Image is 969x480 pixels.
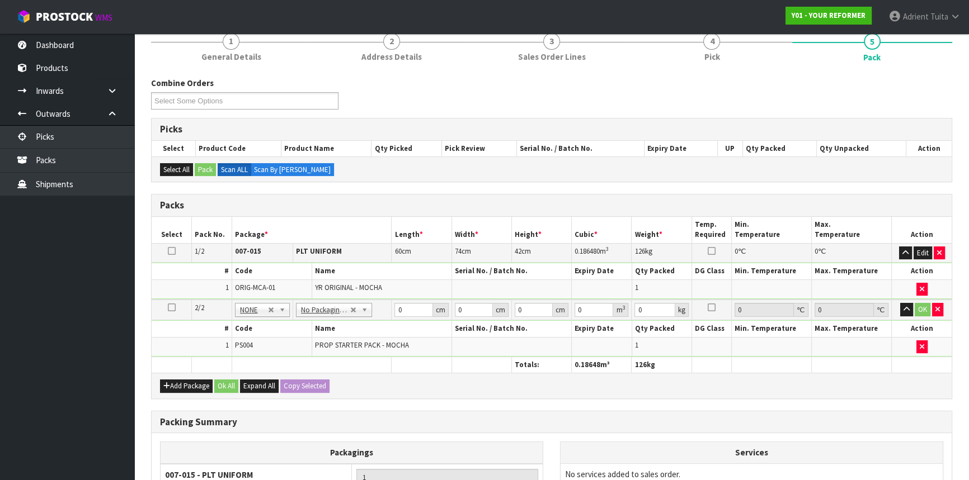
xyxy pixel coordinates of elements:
td: ℃ [812,243,892,263]
th: Select [152,141,195,156]
button: Add Package [160,379,213,393]
h3: Packs [160,200,943,211]
td: cm [392,243,451,263]
span: ORIG-MCA-01 [235,283,275,292]
th: Code [232,263,312,279]
span: NONE [240,303,269,317]
sup: 3 [606,245,609,253]
span: ProStock [36,9,93,24]
label: Scan By [PERSON_NAME] [251,163,334,177]
th: Name [312,263,451,279]
th: m³ [572,357,632,373]
span: 0 [815,246,818,256]
th: Serial No. / Batch No. [451,263,572,279]
th: Action [892,321,952,337]
span: 0.186480 [575,246,600,256]
th: Packagings [161,442,543,464]
span: Expand All [243,381,275,391]
span: PROP STARTER PACK - MOCHA [315,340,409,350]
th: Select [152,217,192,243]
span: 1 [635,283,638,292]
strong: 007-015 [235,246,261,256]
button: Expand All [240,379,279,393]
button: Ok All [214,379,238,393]
th: Max. Temperature [812,263,892,279]
div: ℃ [874,303,888,317]
small: WMS [95,12,112,23]
td: ℃ [732,243,812,263]
div: cm [493,303,509,317]
th: Qty Packed [632,321,692,337]
strong: Y01 - YOUR REFORMER [792,11,865,20]
th: DG Class [692,321,732,337]
th: Length [392,217,451,243]
div: m [613,303,628,317]
th: Weight [632,217,692,243]
span: Sales Order Lines [518,51,586,63]
span: Tuita [930,11,948,22]
span: 1 [635,340,638,350]
span: 2/2 [195,303,204,312]
button: Select All [160,163,193,177]
h3: Picks [160,124,943,135]
span: 42 [515,246,521,256]
span: No Packaging Cartons [301,303,350,317]
span: Address Details [361,51,422,63]
button: OK [915,303,930,316]
th: DG Class [692,263,732,279]
button: Copy Selected [280,379,330,393]
th: Action [906,141,952,156]
th: Width [451,217,511,243]
div: cm [433,303,449,317]
span: 1/2 [195,246,204,256]
th: Product Name [281,141,371,156]
th: Serial No. / Batch No. [451,321,572,337]
td: cm [511,243,571,263]
span: Pack [863,51,881,63]
span: 1 [225,283,229,292]
span: 5 [864,33,881,50]
strong: PLT UNIFORM [296,246,342,256]
th: Expiry Date [572,321,632,337]
span: 1 [223,33,239,50]
th: Pick Review [442,141,517,156]
th: Totals: [511,357,571,373]
th: Expiry Date [644,141,717,156]
span: 3 [543,33,560,50]
th: Action [892,217,952,243]
th: kg [632,357,692,373]
span: Adrient [903,11,929,22]
img: cube-alt.png [17,9,31,23]
th: Height [511,217,571,243]
span: 60 [394,246,401,256]
span: Pick [704,51,719,63]
td: kg [632,243,692,263]
label: Combine Orders [151,77,214,89]
span: 1 [225,340,229,350]
th: Package [232,217,392,243]
th: # [152,321,232,337]
button: Pack [195,163,216,177]
sup: 3 [622,304,625,311]
th: Qty Packed [742,141,816,156]
th: Pack No. [192,217,232,243]
th: Max. Temperature [812,217,892,243]
h3: Packing Summary [160,417,943,427]
th: Min. Temperature [732,263,812,279]
strong: 007-015 - PLT UNIFORM [165,469,253,480]
th: Code [232,321,312,337]
th: Action [892,263,952,279]
button: Edit [914,246,932,260]
th: Name [312,321,451,337]
span: 4 [703,33,720,50]
span: 126 [634,360,646,369]
div: ℃ [794,303,808,317]
th: Qty Picked [371,141,442,156]
span: 74 [455,246,462,256]
th: Min. Temperature [732,321,812,337]
th: Services [561,442,943,463]
th: Expiry Date [572,263,632,279]
label: Scan ALL [218,163,251,177]
span: General Details [201,51,261,63]
th: Max. Temperature [812,321,892,337]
